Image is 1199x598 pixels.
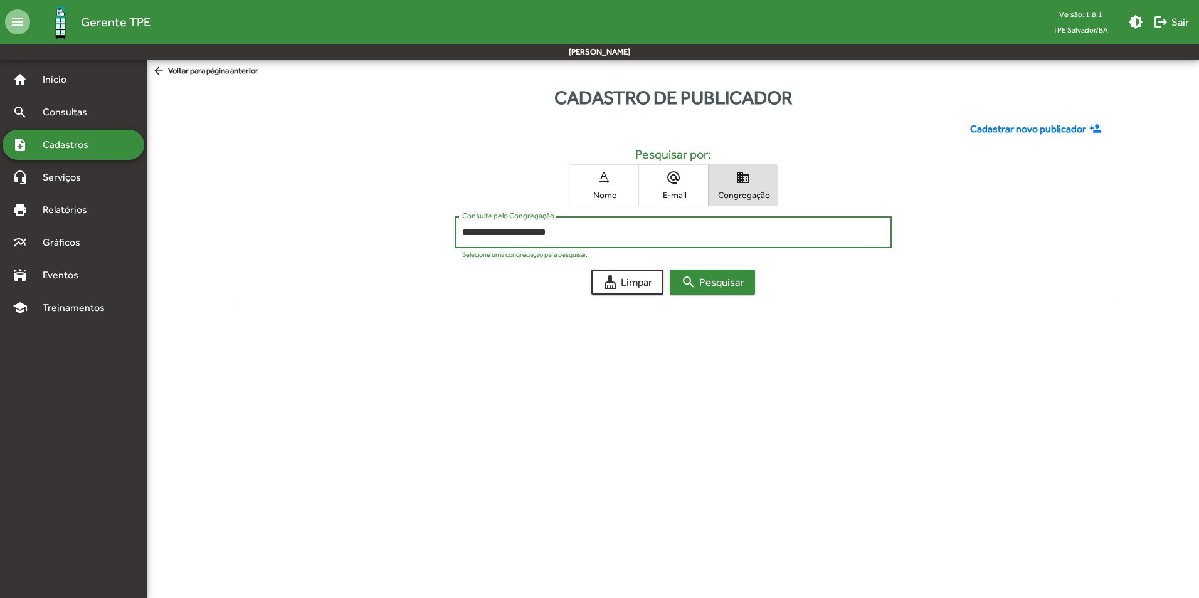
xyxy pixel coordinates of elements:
button: Pesquisar [670,270,755,295]
mat-icon: multiline_chart [13,235,28,250]
span: Início [35,72,85,87]
span: Sair [1153,11,1189,33]
mat-icon: cleaning_services [603,275,618,290]
div: Cadastro de publicador [147,83,1199,112]
span: Voltar para página anterior [152,65,258,78]
span: Nome [573,189,635,201]
button: Nome [569,165,638,206]
span: Pesquisar [681,271,744,293]
span: Consultas [35,105,103,120]
mat-icon: logout [1153,14,1168,29]
span: Congregação [712,189,774,201]
span: Gerente TPE [81,12,151,32]
mat-icon: school [13,300,28,315]
mat-icon: note_add [13,137,28,152]
mat-icon: brightness_medium [1128,14,1143,29]
mat-hint: Selecione uma congregação para pesquisar. [462,251,588,258]
mat-icon: search [681,275,696,290]
mat-icon: home [13,72,28,87]
span: Relatórios [35,202,103,218]
span: Eventos [35,268,95,283]
span: Treinamentos [35,300,120,315]
mat-icon: print [13,202,28,218]
span: Cadastrar novo publicador [970,122,1086,137]
mat-icon: headset_mic [13,170,28,185]
h5: Pesquisar por: [246,147,1101,162]
mat-icon: search [13,105,28,120]
span: Limpar [603,271,652,293]
mat-icon: menu [5,9,30,34]
mat-icon: alternate_email [666,170,681,185]
div: Versão: 1.8.1 [1043,6,1118,22]
span: Cadastros [35,137,105,152]
mat-icon: arrow_back [152,65,168,78]
button: Congregação [709,165,778,206]
span: TPE Salvador/BA [1043,22,1118,38]
span: Gráficos [35,235,97,250]
mat-icon: person_add [1089,122,1105,136]
button: Sair [1148,11,1194,33]
mat-icon: domain [736,170,751,185]
button: E-mail [639,165,708,206]
button: Limpar [591,270,663,295]
span: E-mail [642,189,705,201]
img: Logo [40,2,81,43]
span: Serviços [35,170,98,185]
mat-icon: stadium [13,268,28,283]
a: Gerente TPE [30,2,151,43]
mat-icon: text_rotation_none [596,170,611,185]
